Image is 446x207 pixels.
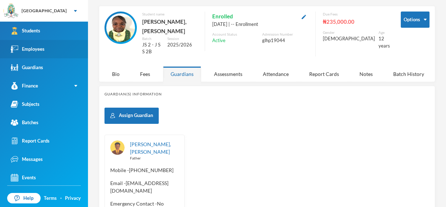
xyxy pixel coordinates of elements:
div: Events [11,174,36,181]
div: Father [130,156,179,161]
div: Report Cards [11,137,50,145]
div: Batch History [386,66,432,82]
div: Assessments [206,66,250,82]
button: Options [401,12,429,28]
a: [PERSON_NAME], [PERSON_NAME] [130,141,171,155]
div: Batch [142,36,162,41]
div: [GEOGRAPHIC_DATA] [22,8,67,14]
div: Employees [11,45,45,53]
div: [DATE] | -- Enrollment [212,21,308,28]
div: Gender [323,30,375,35]
div: Messages [11,156,43,163]
a: Help [7,193,41,204]
div: ₦235,000.00 [323,17,390,26]
div: Students [11,27,40,35]
div: Account Status [212,32,258,37]
img: add user [110,113,115,118]
img: GUARDIAN [110,140,125,155]
button: Assign Guardian [104,108,159,124]
div: [PERSON_NAME], [PERSON_NAME] [142,17,198,36]
div: 2025/2026 [167,41,198,49]
div: Attendance [255,66,296,82]
div: Finance [11,82,38,90]
span: Email - [EMAIL_ADDRESS][DOMAIN_NAME] [110,179,179,194]
div: Admission Number [262,32,308,37]
div: JS 2 - J S S 2B [142,41,162,55]
img: logo [4,4,18,18]
div: Student name [142,12,198,17]
div: glhp19044 [262,37,308,44]
span: Mobile - [PHONE_NUMBER] [110,166,179,174]
span: Enrolled [212,12,233,21]
div: Guardians [163,66,201,82]
img: STUDENT [106,13,135,42]
div: · [60,195,62,202]
a: Privacy [65,195,81,202]
div: Due Fees [323,12,390,17]
div: Batches [11,119,38,126]
div: [DEMOGRAPHIC_DATA] [323,35,375,42]
div: Bio [104,66,127,82]
div: Age [378,30,390,35]
div: Report Cards [302,66,347,82]
span: Active [212,37,226,44]
div: Session [167,36,198,41]
button: Edit [299,12,308,21]
div: Guardians [11,64,43,71]
div: 12 years [378,35,390,49]
div: Notes [352,66,380,82]
div: Guardian(s) Information [104,91,429,97]
a: Terms [44,195,57,202]
div: Subjects [11,100,40,108]
div: Fees [133,66,158,82]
